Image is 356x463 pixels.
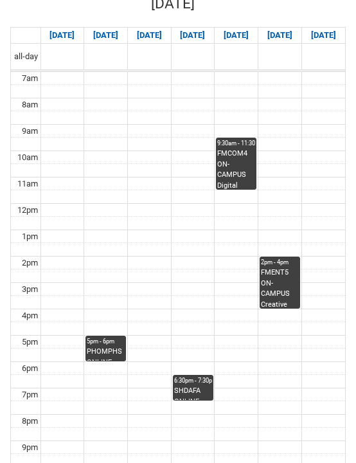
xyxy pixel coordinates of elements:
a: Go to September 18, 2025 [221,28,251,43]
div: 12pm [15,204,40,217]
div: 9am [19,125,40,138]
div: 2pm - 4pm [261,258,299,267]
div: 6:30pm - 7:30pm [174,376,212,385]
a: Go to September 19, 2025 [265,28,295,43]
div: 4pm [19,309,40,322]
div: 2pm [19,257,40,269]
div: FMCOM4 ON-CAMPUS Digital Fashion Campaigns STAGE 4 | Studio 7 ([PERSON_NAME] St.) (capacity x28pp... [217,149,255,189]
div: SHDAFA ONLINE ONLY Data Analysis and Fashion Analytics STAGE 5 | Online | [PERSON_NAME] [174,386,212,400]
div: PHOMPHS ONLINE ONLY Mobile Photography Stage 3 | Online | [PERSON_NAME] [PERSON_NAME] [87,347,125,361]
div: 7pm [19,388,40,401]
div: 7am [19,72,40,85]
div: 8pm [19,415,40,428]
div: 10am [15,151,40,164]
a: Go to September 20, 2025 [308,28,339,43]
div: 3pm [19,283,40,296]
div: 11am [15,177,40,190]
div: 5pm - 6pm [87,337,125,346]
div: 5pm [19,336,40,349]
a: Go to September 14, 2025 [47,28,77,43]
div: 9:30am - 11:30am [217,139,255,148]
div: 1pm [19,230,40,243]
a: Go to September 15, 2025 [91,28,121,43]
span: all-day [12,50,40,63]
a: Go to September 16, 2025 [134,28,165,43]
div: 9pm [19,441,40,454]
div: 8am [19,98,40,111]
a: Go to September 17, 2025 [177,28,208,43]
div: 6pm [19,362,40,375]
div: FMENT5 ON-CAMPUS Creative Entrepreneurship STAGE 5 | [GEOGRAPHIC_DATA] ([PERSON_NAME].) (capacity... [261,268,299,308]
